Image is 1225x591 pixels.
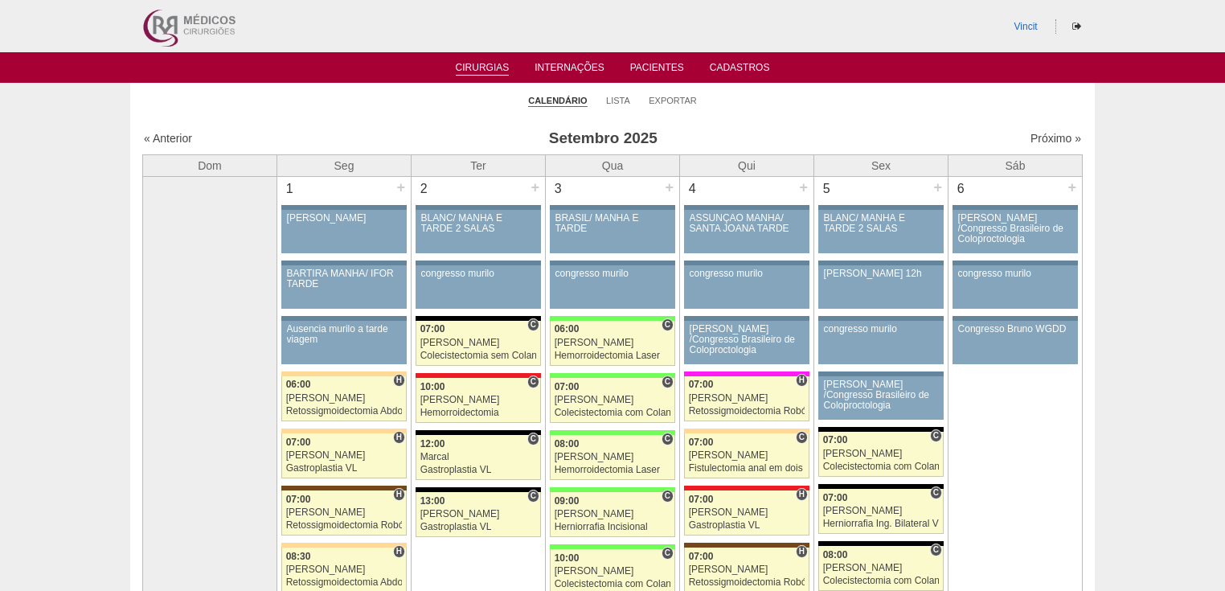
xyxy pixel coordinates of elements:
span: Hospital [393,431,405,444]
div: Retossigmoidectomia Robótica [689,406,805,417]
div: Key: Aviso [818,205,944,210]
div: Key: Assunção [416,373,541,378]
a: C 07:00 [PERSON_NAME] Colecistectomia com Colangiografia VL [818,432,944,477]
a: Próximo » [1030,132,1081,145]
a: C 12:00 Marcal Gastroplastia VL [416,435,541,480]
div: + [931,177,944,198]
a: [PERSON_NAME] /Congresso Brasileiro de Coloproctologia [684,321,809,364]
a: congresso murilo [684,265,809,309]
a: Lista [606,95,630,106]
div: Key: Bartira [684,429,809,433]
a: BLANC/ MANHÃ E TARDE 2 SALAS [818,210,944,253]
span: Consultório [662,490,674,503]
div: Key: Bartira [281,543,407,548]
span: 12:00 [420,438,445,449]
div: Key: Blanc [818,541,944,546]
div: Key: Blanc [818,427,944,432]
div: Key: Santa Joana [281,486,407,490]
a: congresso murilo [818,321,944,364]
div: 2 [412,177,436,201]
div: Key: Aviso [416,205,541,210]
div: Gastroplastia VL [689,520,805,531]
div: [PERSON_NAME] [689,507,805,518]
a: [PERSON_NAME] /Congresso Brasileiro de Coloproctologia [818,376,944,420]
span: Hospital [393,545,405,558]
span: 07:00 [689,494,714,505]
div: Herniorrafia Ing. Bilateral VL [823,519,940,529]
div: [PERSON_NAME] [420,509,537,519]
th: Sex [814,154,948,176]
div: [PERSON_NAME] [420,395,537,405]
span: Consultório [930,429,942,442]
div: Key: Brasil [550,316,675,321]
span: Hospital [796,545,808,558]
span: 10:00 [420,381,445,392]
div: Key: Aviso [416,261,541,265]
th: Sáb [948,154,1083,176]
a: Vincit [1014,21,1038,32]
div: Hemorroidectomia Laser [555,351,671,361]
a: [PERSON_NAME] /Congresso Brasileiro de Coloproctologia [953,210,1078,253]
a: Calendário [528,95,587,107]
a: C 07:00 [PERSON_NAME] Colecistectomia sem Colangiografia VL [416,321,541,366]
th: Qui [680,154,814,176]
a: C 09:00 [PERSON_NAME] Herniorrafia Incisional [550,492,675,537]
a: Ausencia murilo a tarde viagem [281,321,407,364]
div: Key: Brasil [550,373,675,378]
a: Cirurgias [456,62,510,76]
div: Gastroplastia VL [420,465,537,475]
span: Hospital [393,488,405,501]
span: Hospital [796,488,808,501]
div: BLANC/ MANHÃ E TARDE 2 SALAS [421,213,536,234]
div: Ausencia murilo a tarde viagem [287,324,402,345]
div: Hemorroidectomia Laser [555,465,671,475]
th: Ter [412,154,546,176]
div: congresso murilo [958,269,1073,279]
span: Consultório [796,431,808,444]
div: + [1065,177,1079,198]
a: C 07:00 [PERSON_NAME] Fistulectomia anal em dois tempos [684,433,809,478]
span: 07:00 [286,494,311,505]
div: Key: Aviso [281,261,407,265]
a: H 07:00 [PERSON_NAME] Gastroplastia VL [684,490,809,536]
a: C 13:00 [PERSON_NAME] Gastroplastia VL [416,492,541,537]
div: Key: Brasil [550,544,675,549]
span: Consultório [662,547,674,560]
a: BRASIL/ MANHÃ E TARDE [550,210,675,253]
div: + [797,177,810,198]
span: 09:00 [555,495,580,507]
span: 07:00 [420,323,445,334]
a: congresso murilo [953,265,1078,309]
div: Gastroplastia VL [420,522,537,532]
div: [PERSON_NAME] [286,564,403,575]
span: 13:00 [420,495,445,507]
a: ASSUNÇÃO MANHÃ/ SANTA JOANA TARDE [684,210,809,253]
a: congresso murilo [550,265,675,309]
div: Key: Aviso [818,371,944,376]
a: C 07:00 [PERSON_NAME] Colecistectomia com Colangiografia VL [550,378,675,423]
span: 08:30 [286,551,311,562]
div: [PERSON_NAME] /Congresso Brasileiro de Coloproctologia [824,380,939,412]
div: 6 [948,177,973,201]
span: Consultório [662,433,674,445]
span: 08:00 [823,549,848,560]
div: Key: Pro Matre [684,371,809,376]
div: [PERSON_NAME] [823,563,940,573]
div: congresso murilo [421,269,536,279]
div: congresso murilo [690,269,805,279]
span: 07:00 [689,379,714,390]
div: Key: Aviso [550,205,675,210]
span: 06:00 [555,323,580,334]
div: Key: Aviso [684,316,809,321]
div: Key: Bartira [281,371,407,376]
a: H 07:00 [PERSON_NAME] Retossigmoidectomia Robótica [684,376,809,421]
a: « Anterior [144,132,192,145]
div: Gastroplastia VL [286,463,403,474]
div: + [528,177,542,198]
div: 3 [546,177,571,201]
div: BRASIL/ MANHÃ E TARDE [555,213,670,234]
div: [PERSON_NAME] /Congresso Brasileiro de Coloproctologia [958,213,1073,245]
span: 08:00 [555,438,580,449]
span: Consultório [662,318,674,331]
div: [PERSON_NAME] [555,566,671,577]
